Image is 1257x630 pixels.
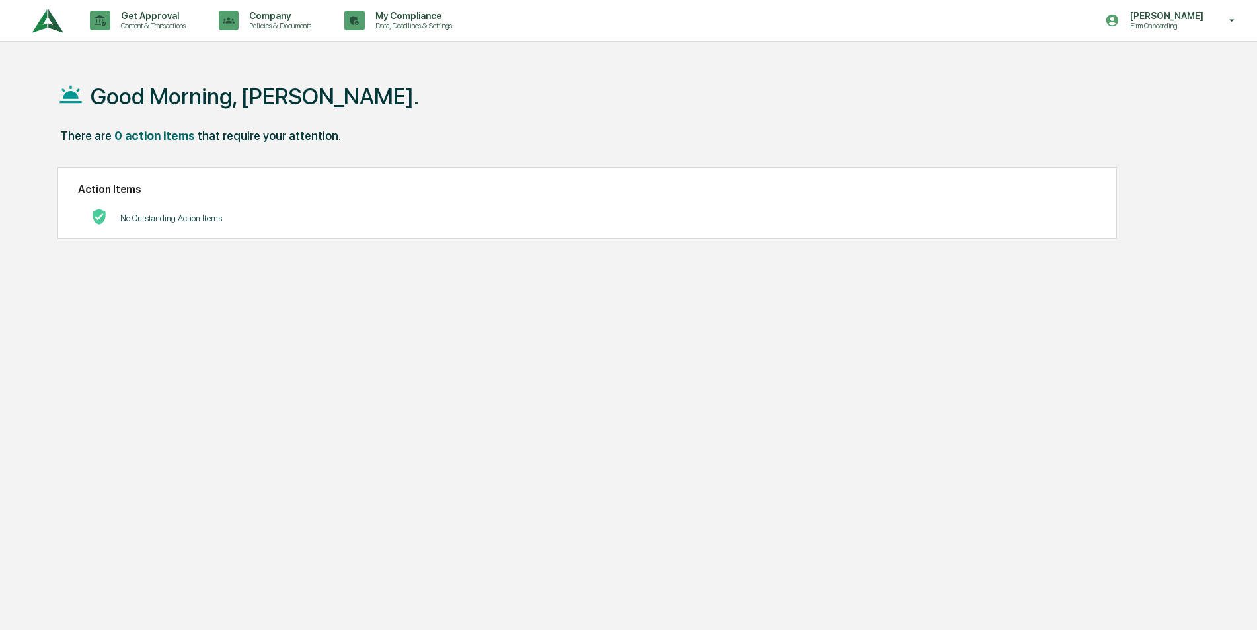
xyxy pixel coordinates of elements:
img: logo [32,3,63,39]
p: Company [239,11,318,21]
p: Data, Deadlines & Settings [365,21,459,30]
p: Firm Onboarding [1120,21,1210,30]
h2: Action Items [78,183,1096,195]
div: 0 action items [114,129,195,143]
p: My Compliance [365,11,459,21]
h1: Good Morning, [PERSON_NAME]. [91,83,419,110]
p: Content & Transactions [110,21,192,30]
img: No Actions logo [91,209,107,225]
p: [PERSON_NAME] [1120,11,1210,21]
div: that require your attention. [198,129,341,143]
p: No Outstanding Action Items [120,213,222,223]
div: There are [60,129,112,143]
p: Policies & Documents [239,21,318,30]
p: Get Approval [110,11,192,21]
